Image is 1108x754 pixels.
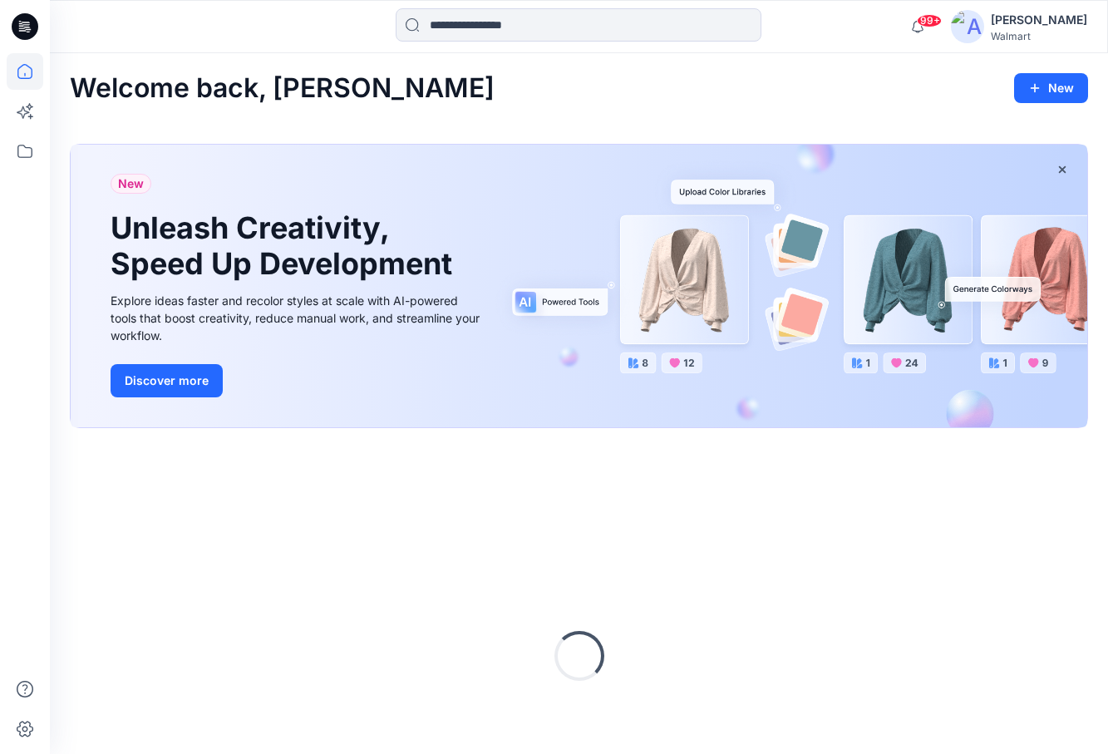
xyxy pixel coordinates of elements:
[951,10,984,43] img: avatar
[1014,73,1088,103] button: New
[111,364,223,397] button: Discover more
[118,174,144,194] span: New
[111,364,485,397] a: Discover more
[111,292,485,344] div: Explore ideas faster and recolor styles at scale with AI-powered tools that boost creativity, red...
[991,10,1087,30] div: [PERSON_NAME]
[111,210,460,282] h1: Unleash Creativity, Speed Up Development
[917,14,942,27] span: 99+
[991,30,1087,42] div: Walmart
[70,73,495,104] h2: Welcome back, [PERSON_NAME]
